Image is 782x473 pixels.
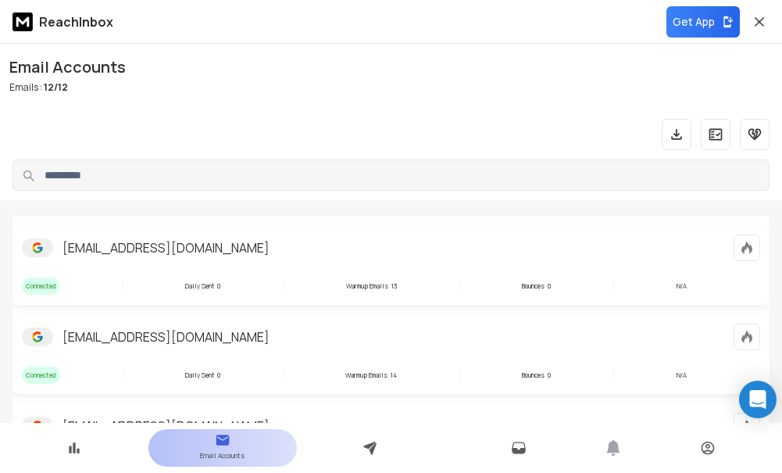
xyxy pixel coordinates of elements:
p: N/A [677,281,687,291]
p: N/A [677,371,687,380]
div: 13 [346,281,397,291]
p: Warmup Emails [345,371,387,380]
span: | [458,277,461,296]
span: | [281,366,284,385]
div: 14 [345,371,397,380]
div: 0 [185,371,220,380]
h1: Email Accounts [9,56,126,78]
p: 0 [548,281,551,291]
p: Emails : [9,81,126,94]
p: ReachInbox [39,13,113,31]
span: | [458,366,461,385]
span: Connected [22,278,60,295]
div: Open Intercom Messenger [739,381,777,418]
span: 12 / 12 [44,81,68,94]
p: Email Accounts [200,448,245,464]
p: [EMAIL_ADDRESS][DOMAIN_NAME] [62,328,270,346]
span: | [612,366,615,385]
span: | [612,277,615,296]
span: | [121,366,124,385]
p: Daily Sent [185,281,214,291]
span: | [282,277,285,296]
p: Bounces [522,371,545,380]
div: 0 [185,281,220,291]
p: Warmup Emails [346,281,388,291]
p: Daily Sent [185,371,214,380]
p: Bounces [522,281,545,291]
button: Get App [666,6,740,38]
span: | [121,277,124,296]
span: Connected [22,367,60,384]
p: [EMAIL_ADDRESS][DOMAIN_NAME] [62,417,270,435]
p: 0 [548,371,551,380]
p: [EMAIL_ADDRESS][DOMAIN_NAME] [62,238,270,257]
